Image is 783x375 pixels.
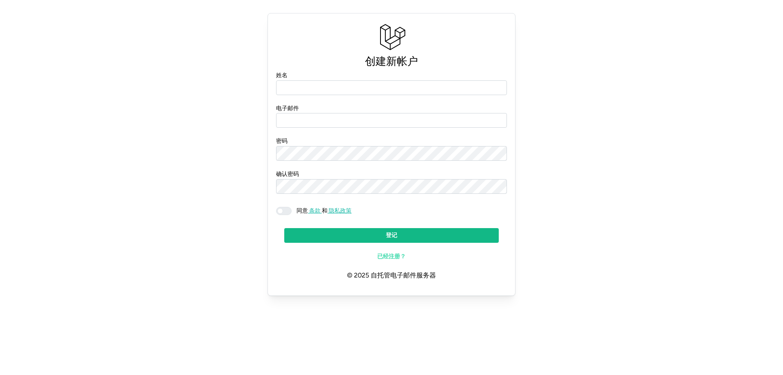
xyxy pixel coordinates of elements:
button: 登记 [284,228,499,243]
font: 已经注册？ [377,253,406,260]
a: 隐私政策 [327,207,352,214]
font: 条款 [309,207,321,214]
font: 和 [322,207,327,214]
font: 隐私政策 [329,207,352,214]
font: 姓名 [276,72,288,79]
a: 已经注册？ [284,249,499,264]
font: 创建新帐户 [365,55,418,68]
font: © 2025 自托管电子邮件服务器 [347,271,436,279]
font: 登记 [386,232,397,239]
font: 同意 [296,207,308,214]
a: 条款 [308,207,322,214]
font: 密码 [276,138,288,144]
font: 电子邮件 [276,105,299,112]
font: 确认密码 [276,171,299,178]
